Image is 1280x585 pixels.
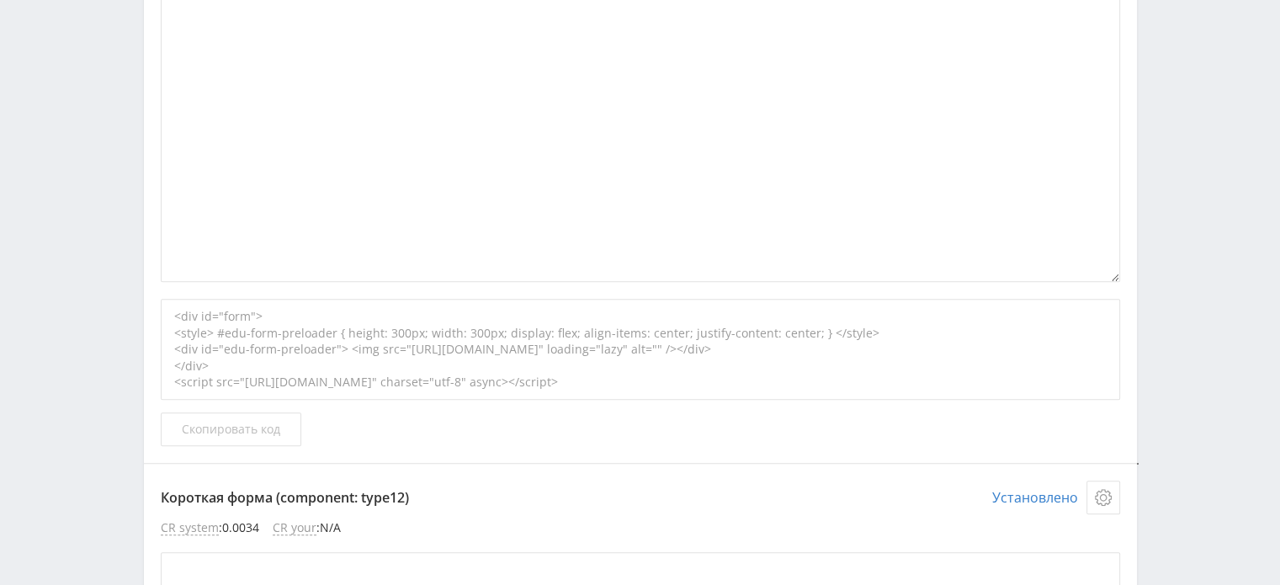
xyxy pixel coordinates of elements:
div: <div id="form"> <style> #edu-form-preloader { height: 300px; width: 300px; display: flex; align-i... [161,299,1120,400]
span: Скопировать код [182,423,280,436]
span: CR your [273,521,316,535]
li: : N/A [273,521,341,535]
p: Короткая форма (component: type12) [161,481,1120,514]
textarea: <div id="form"> <style> #edu-form-preloader { height: 300px; width: 300px; display: flex; align-i... [1137,463,1139,465]
button: Скопировать код [161,412,301,446]
span: CR system [161,521,219,535]
span: Установлено [992,481,1078,514]
li: : 0.0034 [161,521,259,535]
